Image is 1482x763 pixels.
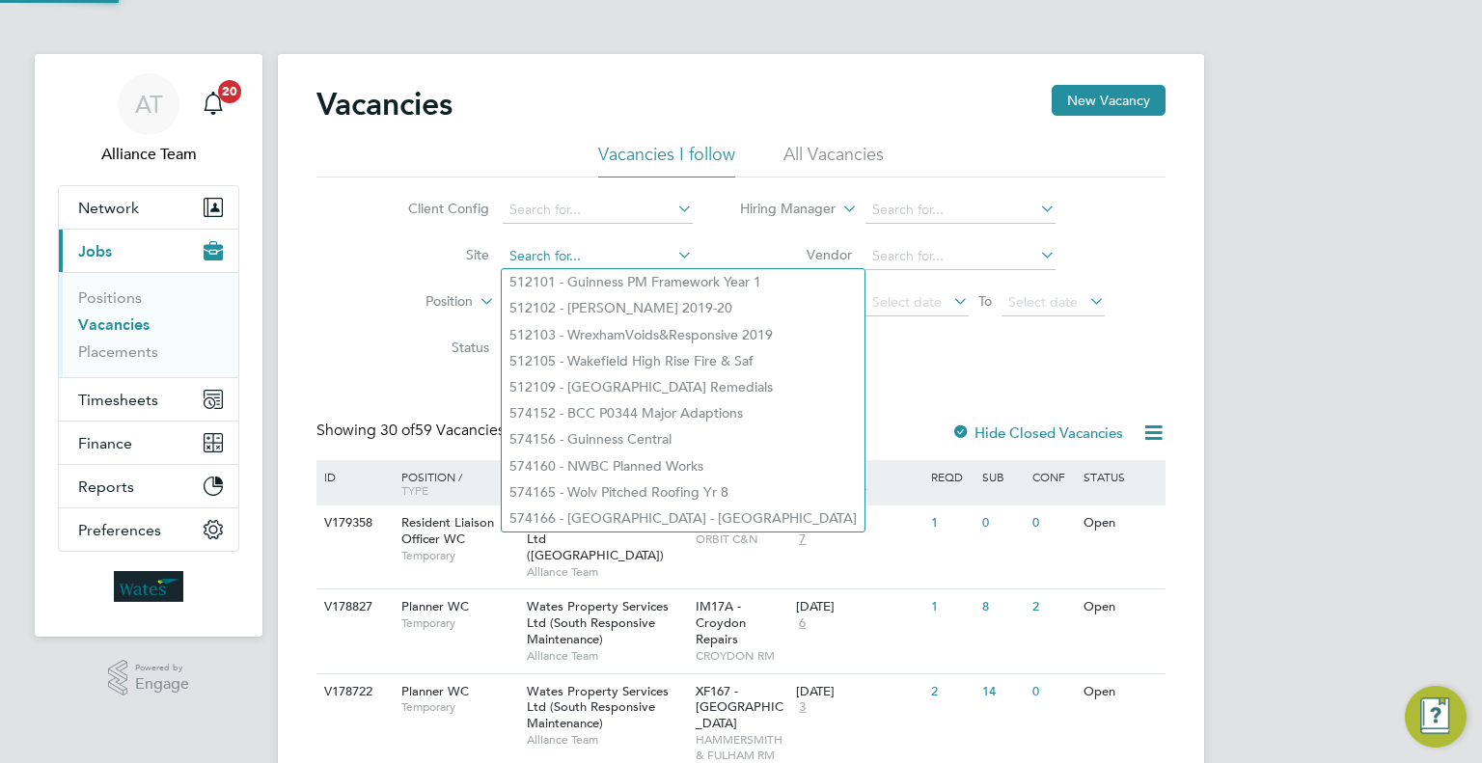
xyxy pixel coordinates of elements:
span: Planner WC [401,683,469,699]
div: V179358 [319,505,387,541]
div: Showing [316,421,508,441]
div: 2 [1028,589,1078,625]
label: Hiring Manager [725,200,836,219]
li: 574166 - [GEOGRAPHIC_DATA] - [GEOGRAPHIC_DATA] [502,505,864,531]
img: wates-logo-retina.png [114,571,183,602]
span: Engage [135,676,189,693]
li: 574160 - NWBC Planned Works [502,453,864,479]
span: Timesheets [78,391,158,409]
input: Search for... [865,197,1056,224]
div: [DATE] [796,599,921,615]
span: Temporary [401,699,517,715]
li: 512109 - [GEOGRAPHIC_DATA] Remedials [502,374,864,400]
span: Reports [78,477,134,496]
span: Wates Property Services Ltd ([GEOGRAPHIC_DATA]) [527,514,669,563]
span: Preferences [78,521,161,539]
span: Temporary [401,548,517,563]
button: New Vacancy [1052,85,1166,116]
span: 20 [218,80,241,103]
div: V178722 [319,674,387,710]
span: Wates Property Services Ltd (South Responsive Maintenance) [527,598,669,647]
a: Go to home page [58,571,239,602]
span: Alliance Team [527,732,686,748]
li: 512105 - Wakefield High Rise Fire & Saf [502,348,864,374]
button: Reports [59,465,238,507]
span: Planner WC [401,598,469,614]
span: To [973,288,998,313]
a: Placements [78,342,158,361]
label: Position [362,292,473,312]
div: 1 [926,589,976,625]
a: Vacancies [78,315,150,334]
label: Vendor [741,246,852,263]
div: 14 [977,674,1028,710]
input: Search for... [503,197,693,224]
span: Finance [78,434,132,452]
button: Jobs [59,230,238,272]
span: HAMMERSMITH & FULHAM RM [696,732,787,762]
span: Type [401,482,428,498]
div: Open [1079,505,1163,541]
div: Open [1079,674,1163,710]
a: Positions [78,288,142,307]
span: AT [135,92,163,117]
div: 2 [926,674,976,710]
div: 0 [977,505,1028,541]
div: 0 [1028,505,1078,541]
div: Open [1079,589,1163,625]
span: Alliance Team [58,143,239,166]
button: Engage Resource Center [1405,686,1467,748]
span: 59 Vacancies [380,421,505,440]
span: Network [78,199,139,217]
span: Select date [1008,293,1078,311]
button: Timesheets [59,378,238,421]
input: Search for... [503,243,693,270]
div: Jobs [59,272,238,377]
li: 512101 - Guinness PM Framework Year 1 [502,269,864,295]
a: Powered byEngage [108,660,190,696]
li: All Vacancies [783,143,884,177]
span: Temporary [401,615,517,631]
li: 512103 - WrexhamVoids&Responsive 2019 [502,322,864,348]
span: IM17A - Croydon Repairs [696,598,746,647]
button: Network [59,186,238,229]
span: XF167 - [GEOGRAPHIC_DATA] [696,683,783,732]
span: 3 [796,699,809,716]
div: Sub [977,460,1028,493]
li: 574156 - Guinness Central [502,426,864,452]
span: 30 of [380,421,415,440]
span: Resident Liaison Officer WC [401,514,494,547]
span: Alliance Team [527,564,686,580]
a: 20 [194,73,233,135]
span: Powered by [135,660,189,676]
span: Wates Property Services Ltd (South Responsive Maintenance) [527,683,669,732]
label: Status [378,339,489,356]
li: 512102 - [PERSON_NAME] 2019-20 [502,295,864,321]
input: Search for... [865,243,1056,270]
div: Position / [387,460,522,506]
label: Client Config [378,200,489,217]
div: 1 [926,505,976,541]
label: Hide Closed Vacancies [951,423,1123,442]
div: Conf [1028,460,1078,493]
button: Finance [59,422,238,464]
span: 7 [796,531,809,548]
div: [DATE] [796,684,921,700]
li: Vacancies I follow [598,143,735,177]
label: Site [378,246,489,263]
h2: Vacancies [316,85,453,123]
div: 0 [1028,674,1078,710]
a: ATAlliance Team [58,73,239,166]
span: Jobs [78,242,112,260]
div: 8 [977,589,1028,625]
button: Preferences [59,508,238,551]
li: 574152 - BCC P0344 Major Adaptions [502,400,864,426]
div: ID [319,460,387,493]
span: CROYDON RM [696,648,787,664]
span: Select date [872,293,942,311]
div: Reqd [926,460,976,493]
span: ORBIT C&N [696,531,787,547]
div: V178827 [319,589,387,625]
span: 6 [796,615,809,632]
span: Alliance Team [527,648,686,664]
